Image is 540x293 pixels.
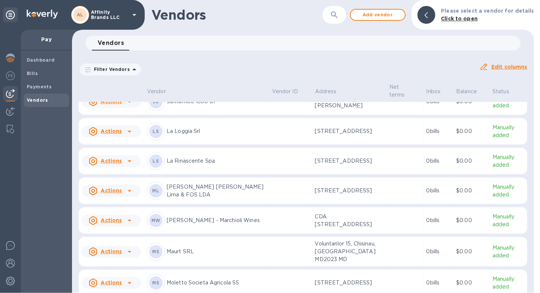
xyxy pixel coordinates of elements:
[492,183,524,199] p: Manually added
[426,88,441,96] p: Inbox
[426,248,451,255] p: 0 bills
[315,279,384,287] p: [STREET_ADDRESS]
[426,88,451,96] span: Inbox
[456,88,487,96] span: Balance
[27,97,48,103] b: Vendors
[153,99,159,104] b: JS
[147,88,166,96] p: Vendor
[441,8,534,14] b: Please select a vendor for details
[389,84,420,99] span: Net terms
[492,275,524,291] p: Manually added
[6,71,15,80] img: Foreign exchange
[101,158,122,164] u: Actions
[456,88,477,96] p: Balance
[98,38,124,48] span: Vendors
[357,10,399,19] span: Add vendor
[27,36,66,43] p: Pay
[492,244,524,260] p: Manually added
[456,127,487,135] p: $0.00
[350,9,406,21] button: Add vendor
[315,127,384,135] p: [STREET_ADDRESS]
[441,16,478,22] b: Click to open
[315,213,384,228] p: CDA [STREET_ADDRESS]
[91,66,130,72] p: Filter Vendors
[492,88,509,96] p: Status
[426,187,451,195] p: 0 bills
[456,279,487,287] p: $0.00
[147,88,176,96] span: Vendor
[426,279,451,287] p: 0 bills
[426,217,451,224] p: 0 bills
[167,157,266,165] p: La Rinascente Spa
[27,10,58,19] img: Logo
[101,248,122,254] u: Actions
[315,88,337,96] p: Address
[153,128,159,134] b: LS
[315,240,384,263] p: Voluntarilor 15, Chisinau, [GEOGRAPHIC_DATA] MD2023 MD
[167,279,266,287] p: Moletto Societa Agricola SS
[101,217,122,223] u: Actions
[456,217,487,224] p: $0.00
[153,188,160,193] b: ML
[491,64,527,70] u: Edit columns
[167,248,266,255] p: Maurt SRL
[426,157,451,165] p: 0 bills
[492,124,524,139] p: Manually added
[492,213,524,228] p: Manually added
[389,84,410,99] p: Net terms
[101,188,122,193] u: Actions
[272,88,308,96] span: Vendor ID
[456,248,487,255] p: $0.00
[3,7,18,22] div: Unpin categories
[151,218,160,223] b: MW
[153,280,160,286] b: MS
[167,127,266,135] p: La Loggia Srl
[27,57,55,63] b: Dashboard
[456,157,487,165] p: $0.00
[315,187,384,195] p: [STREET_ADDRESS]
[153,158,159,164] b: LS
[101,280,122,286] u: Actions
[167,217,266,224] p: [PERSON_NAME] - Marchioli Wines
[91,10,128,20] p: Affinity Brands LLC
[77,12,84,17] b: AL
[167,183,266,199] p: [PERSON_NAME] [PERSON_NAME] Lima & FOS LDA
[456,187,487,195] p: $0.00
[272,88,298,96] p: Vendor ID
[315,88,346,96] span: Address
[153,249,160,254] b: MS
[27,84,52,89] b: Payments
[492,153,524,169] p: Manually added
[101,128,122,134] u: Actions
[151,7,307,23] h1: Vendors
[27,71,38,76] b: Bills
[315,157,384,165] p: [STREET_ADDRESS]
[426,127,451,135] p: 0 bills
